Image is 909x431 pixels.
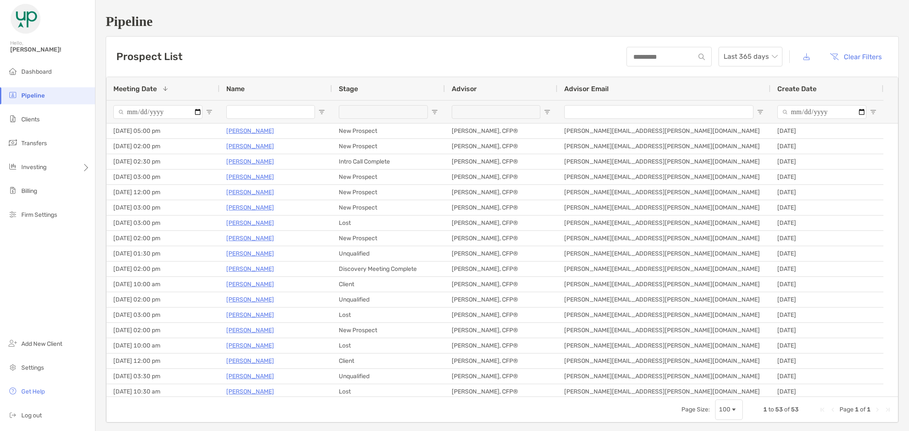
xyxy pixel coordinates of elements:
div: [PERSON_NAME], CFP® [445,384,557,399]
span: Log out [21,412,42,419]
div: [PERSON_NAME][EMAIL_ADDRESS][PERSON_NAME][DOMAIN_NAME] [557,231,770,246]
a: [PERSON_NAME] [226,141,274,152]
div: [PERSON_NAME], CFP® [445,200,557,215]
input: Create Date Filter Input [777,105,866,119]
span: Billing [21,187,37,195]
div: [DATE] [770,261,883,276]
div: [PERSON_NAME][EMAIL_ADDRESS][PERSON_NAME][DOMAIN_NAME] [557,384,770,399]
div: [DATE] 03:00 pm [107,170,219,184]
span: Stage [339,85,358,93]
p: [PERSON_NAME] [226,248,274,259]
a: [PERSON_NAME] [226,172,274,182]
span: Advisor Email [564,85,609,93]
div: [DATE] [770,338,883,353]
div: [DATE] [770,215,883,230]
div: Lost [332,307,445,322]
a: [PERSON_NAME] [226,386,274,397]
div: [PERSON_NAME], CFP® [445,323,557,338]
div: 100 [719,406,730,413]
div: [PERSON_NAME][EMAIL_ADDRESS][PERSON_NAME][DOMAIN_NAME] [557,277,770,292]
input: Advisor Email Filter Input [564,105,753,119]
div: Page Size: [681,406,710,413]
img: clients icon [8,114,18,124]
span: Create Date [777,85,817,93]
p: [PERSON_NAME] [226,279,274,290]
div: [DATE] 02:00 pm [107,323,219,338]
a: [PERSON_NAME] [226,218,274,228]
div: [DATE] 02:00 pm [107,292,219,307]
img: transfers icon [8,138,18,148]
div: [PERSON_NAME][EMAIL_ADDRESS][PERSON_NAME][DOMAIN_NAME] [557,246,770,261]
div: [PERSON_NAME], CFP® [445,261,557,276]
div: [PERSON_NAME], CFP® [445,338,557,353]
input: Meeting Date Filter Input [113,105,202,119]
div: [PERSON_NAME][EMAIL_ADDRESS][PERSON_NAME][DOMAIN_NAME] [557,124,770,138]
div: [PERSON_NAME][EMAIL_ADDRESS][PERSON_NAME][DOMAIN_NAME] [557,307,770,322]
div: [DATE] 03:00 pm [107,215,219,230]
button: Clear Filters [823,47,888,66]
img: dashboard icon [8,66,18,76]
img: get-help icon [8,386,18,396]
span: Settings [21,364,44,371]
span: Name [226,85,245,93]
span: Add New Client [21,340,62,348]
div: [DATE] 10:00 am [107,338,219,353]
span: Dashboard [21,68,52,75]
div: [DATE] 05:00 pm [107,124,219,138]
div: [PERSON_NAME][EMAIL_ADDRESS][PERSON_NAME][DOMAIN_NAME] [557,369,770,384]
div: [DATE] 10:30 am [107,384,219,399]
div: [PERSON_NAME][EMAIL_ADDRESS][PERSON_NAME][DOMAIN_NAME] [557,200,770,215]
a: [PERSON_NAME] [226,156,274,167]
div: New Prospect [332,185,445,200]
div: [DATE] 12:00 pm [107,185,219,200]
div: [DATE] [770,170,883,184]
span: Meeting Date [113,85,157,93]
div: Unqualified [332,246,445,261]
div: [DATE] 03:30 pm [107,369,219,384]
div: [PERSON_NAME][EMAIL_ADDRESS][PERSON_NAME][DOMAIN_NAME] [557,170,770,184]
div: Next Page [874,406,881,413]
div: First Page [819,406,826,413]
div: Discovery Meeting Complete [332,261,445,276]
div: [PERSON_NAME][EMAIL_ADDRESS][PERSON_NAME][DOMAIN_NAME] [557,292,770,307]
div: [PERSON_NAME][EMAIL_ADDRESS][PERSON_NAME][DOMAIN_NAME] [557,139,770,154]
div: [PERSON_NAME], CFP® [445,215,557,230]
div: [PERSON_NAME], CFP® [445,369,557,384]
div: [DATE] 03:00 pm [107,200,219,215]
span: [PERSON_NAME]! [10,46,90,53]
div: Intro Call Complete [332,154,445,169]
a: [PERSON_NAME] [226,264,274,274]
a: [PERSON_NAME] [226,310,274,320]
div: [DATE] 12:00 pm [107,353,219,368]
button: Open Filter Menu [318,109,325,115]
p: [PERSON_NAME] [226,356,274,366]
a: [PERSON_NAME] [226,371,274,382]
button: Open Filter Menu [757,109,764,115]
button: Open Filter Menu [544,109,551,115]
div: [PERSON_NAME], CFP® [445,185,557,200]
div: [DATE] 03:00 pm [107,307,219,322]
div: [PERSON_NAME][EMAIL_ADDRESS][PERSON_NAME][DOMAIN_NAME] [557,215,770,230]
img: investing icon [8,161,18,172]
div: [DATE] [770,307,883,322]
img: pipeline icon [8,90,18,100]
p: [PERSON_NAME] [226,126,274,136]
div: [DATE] [770,185,883,200]
img: settings icon [8,362,18,372]
div: Page Size [715,399,743,420]
div: [DATE] [770,277,883,292]
div: New Prospect [332,124,445,138]
span: 1 [867,406,871,413]
div: [PERSON_NAME], CFP® [445,353,557,368]
div: Client [332,277,445,292]
button: Open Filter Menu [431,109,438,115]
img: add_new_client icon [8,338,18,348]
div: [PERSON_NAME], CFP® [445,277,557,292]
p: [PERSON_NAME] [226,233,274,244]
img: Zoe Logo [10,3,41,34]
input: Name Filter Input [226,105,315,119]
span: Firm Settings [21,211,57,218]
